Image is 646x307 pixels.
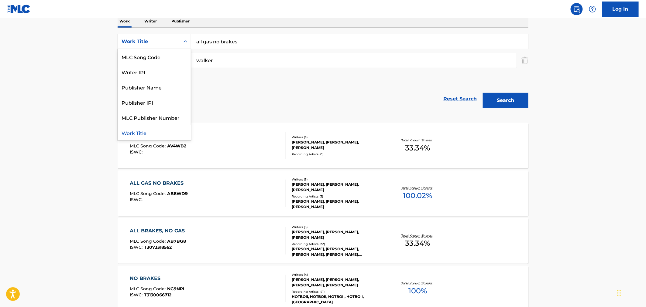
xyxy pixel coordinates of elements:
[118,49,191,64] div: MLC Song Code
[292,177,383,182] div: Writers ( 3 )
[401,186,434,190] p: Total Known Shares:
[292,229,383,240] div: [PERSON_NAME], [PERSON_NAME], [PERSON_NAME]
[403,190,432,201] span: 100.02 %
[118,125,191,140] div: Work Title
[292,277,383,288] div: [PERSON_NAME], [PERSON_NAME], [PERSON_NAME], [PERSON_NAME]
[405,238,430,249] span: 33.34 %
[143,15,159,28] p: Writer
[483,93,528,108] button: Search
[401,281,434,285] p: Total Known Shares:
[130,143,167,149] span: MLC Song Code :
[144,292,172,298] span: T3130066712
[130,149,144,155] span: ISWC :
[292,289,383,294] div: Recording Artists ( 41 )
[118,79,191,95] div: Publisher Name
[405,143,430,153] span: 33.34 %
[440,92,480,106] a: Reset Search
[571,3,583,15] a: Public Search
[167,286,185,292] span: NG9NPI
[130,245,144,250] span: ISWC :
[7,5,31,13] img: MLC Logo
[130,292,144,298] span: ISWC :
[118,34,528,111] form: Search Form
[292,272,383,277] div: Writers ( 4 )
[130,286,167,292] span: MLC Song Code :
[167,238,186,244] span: AB7BG8
[408,285,427,296] span: 100 %
[118,110,191,125] div: MLC Publisher Number
[292,199,383,210] div: [PERSON_NAME], [PERSON_NAME], [PERSON_NAME]
[130,275,185,282] div: NO BRAKES
[118,123,528,168] a: ALL GAS NO BRAKESMLC Song Code:AV4WB2ISWC:Writers (3)[PERSON_NAME], [PERSON_NAME], [PERSON_NAME]R...
[586,3,599,15] div: Help
[130,227,188,234] div: ALL BRAKES, NO GAS
[130,180,188,187] div: ALL GAS NO BRAKES
[292,152,383,157] div: Recording Artists ( 0 )
[130,191,167,196] span: MLC Song Code :
[118,218,528,264] a: ALL BRAKES, NO GASMLC Song Code:AB7BG8ISWC:T3073318562Writers (3)[PERSON_NAME], [PERSON_NAME], [P...
[292,182,383,193] div: [PERSON_NAME], [PERSON_NAME], [PERSON_NAME]
[292,242,383,246] div: Recording Artists ( 22 )
[118,15,132,28] p: Work
[522,53,528,68] img: Delete Criterion
[167,143,187,149] span: AV4WB2
[118,170,528,216] a: ALL GAS NO BRAKESMLC Song Code:AB8WD9ISWC:Writers (3)[PERSON_NAME], [PERSON_NAME], [PERSON_NAME]R...
[292,140,383,150] div: [PERSON_NAME], [PERSON_NAME], [PERSON_NAME]
[401,138,434,143] p: Total Known Shares:
[617,284,621,302] div: Drag
[292,135,383,140] div: Writers ( 3 )
[167,191,188,196] span: AB8WD9
[602,2,639,17] a: Log In
[130,238,167,244] span: MLC Song Code :
[401,233,434,238] p: Total Known Shares:
[292,294,383,305] div: HOTBOII, HOTBOII, HOTBOII, HOTBOII, [GEOGRAPHIC_DATA]
[170,15,191,28] p: Publisher
[292,246,383,257] div: [PERSON_NAME], [PERSON_NAME], [PERSON_NAME], [PERSON_NAME], [PERSON_NAME]
[122,38,176,45] div: Work Title
[144,245,172,250] span: T3073318562
[292,225,383,229] div: Writers ( 3 )
[616,278,646,307] iframe: Chat Widget
[292,194,383,199] div: Recording Artists ( 3 )
[118,95,191,110] div: Publisher IPI
[118,64,191,79] div: Writer IPI
[130,197,144,202] span: ISWC :
[589,5,596,13] img: help
[573,5,580,13] img: search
